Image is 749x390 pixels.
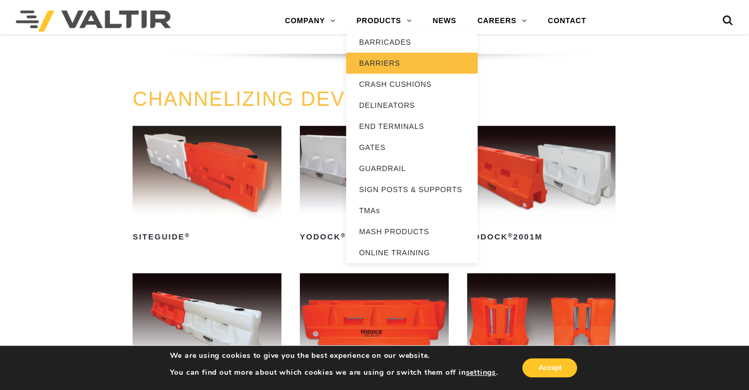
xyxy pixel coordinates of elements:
[133,228,281,245] h2: SiteGuide
[346,242,478,263] a: ONLINE TRAINING
[537,11,596,32] a: CONTACT
[508,232,513,238] sup: ®
[185,232,190,238] sup: ®
[300,126,449,245] a: Yodock®2001
[133,126,281,245] a: SiteGuide®
[300,228,449,245] h2: Yodock 2001
[346,53,478,74] a: BARRIERS
[341,232,346,238] sup: ®
[467,126,616,245] a: Yodock®2001M
[170,351,498,361] p: We are using cookies to give you the best experience on our website.
[346,95,478,116] a: DELINEATORS
[422,11,467,32] a: NEWS
[170,368,498,377] p: You can find out more about which cookies we are using or switch them off in .
[465,368,495,377] button: settings
[346,221,478,242] a: MASH PRODUCTS
[275,11,346,32] a: COMPANY
[346,116,478,137] a: END TERMINALS
[16,11,171,32] img: Valtir
[346,200,478,221] a: TMAs
[346,179,478,200] a: SIGN POSTS & SUPPORTS
[133,88,396,110] a: CHANNELIZING DEVICES
[467,11,538,32] a: CAREERS
[346,11,422,32] a: PRODUCTS
[346,74,478,95] a: CRASH CUSHIONS
[346,158,478,179] a: GUARDRAIL
[346,32,478,53] a: BARRICADES
[300,126,449,219] img: Yodock 2001 Water Filled Barrier and Barricade
[522,358,577,377] button: Accept
[346,137,478,158] a: GATES
[467,228,616,245] h2: Yodock 2001M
